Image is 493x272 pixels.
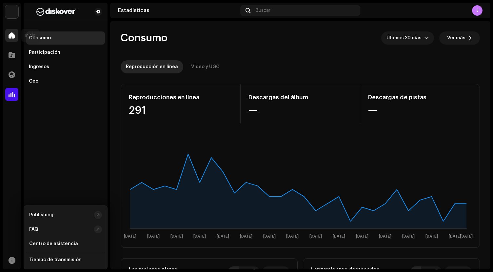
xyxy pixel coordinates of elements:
[191,60,220,73] div: Video y UGC
[256,8,270,13] span: Buscar
[460,234,473,239] text: [DATE]
[379,234,391,239] text: [DATE]
[124,234,136,239] text: [DATE]
[129,105,232,116] div: 291
[29,227,38,232] div: FAQ
[26,75,105,88] re-m-nav-item: Geo
[449,234,461,239] text: [DATE]
[118,8,238,13] div: Estadísticas
[472,5,483,16] div: J
[356,234,368,239] text: [DATE]
[333,234,345,239] text: [DATE]
[424,31,429,45] div: dropdown trigger
[29,212,53,218] div: Publishing
[29,50,60,55] div: Participación
[27,223,105,236] re-m-nav-item: FAQ
[240,234,252,239] text: [DATE]
[26,46,105,59] re-m-nav-item: Participación
[368,105,472,116] div: —
[27,237,105,250] re-m-nav-item: Centro de asistencia
[386,31,424,45] span: Últimos 30 días
[126,60,178,73] div: Reproducción en línea
[248,105,352,116] div: —
[286,234,299,239] text: [DATE]
[447,31,465,45] span: Ver más
[217,234,229,239] text: [DATE]
[29,79,38,84] div: Geo
[439,31,480,45] button: Ver más
[170,234,183,239] text: [DATE]
[368,92,472,103] div: Descargas de pistas
[29,8,84,16] img: b627a117-4a24-417a-95e9-2d0c90689367
[248,92,352,103] div: Descargas del álbum
[26,31,105,45] re-m-nav-item: Consumo
[193,234,206,239] text: [DATE]
[27,253,105,266] re-m-nav-item: Tiempo de transmisión
[29,257,82,262] div: Tiempo de transmisión
[29,35,51,41] div: Consumo
[26,60,105,73] re-m-nav-item: Ingresos
[121,31,168,45] span: Consumo
[29,64,49,69] div: Ingresos
[5,5,18,18] img: 297a105e-aa6c-4183-9ff4-27133c00f2e2
[29,241,78,246] div: Centro de asistencia
[402,234,415,239] text: [DATE]
[263,234,276,239] text: [DATE]
[129,92,232,103] div: Reproducciones en línea
[309,234,322,239] text: [DATE]
[147,234,160,239] text: [DATE]
[425,234,438,239] text: [DATE]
